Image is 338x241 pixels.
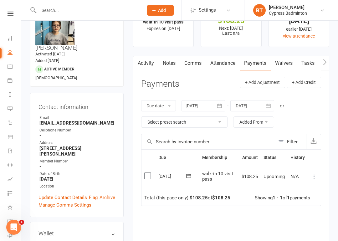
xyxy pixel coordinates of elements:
[143,19,183,24] strong: walk-in 10 visit pass
[264,174,285,179] span: Upcoming
[147,5,174,16] button: Add
[39,127,115,133] div: Cellphone Number
[269,10,307,16] div: Cypress Badminton
[35,58,59,63] time: Added [DATE]
[274,26,323,33] div: earlier [DATE]
[39,176,115,182] strong: [DATE]
[35,52,64,56] time: Activated [DATE]
[158,8,166,13] span: Add
[8,88,22,102] a: Reports
[8,215,22,229] a: General attendance kiosk mode
[239,150,261,166] th: Amount
[39,115,115,121] div: Email
[38,230,115,237] h3: Wallet
[39,140,115,146] div: Address
[202,171,233,182] span: walk-in 10 visit pass
[39,183,115,189] div: Location
[8,32,22,46] a: Dashboard
[280,102,284,110] div: or
[38,194,87,201] a: Update Contact Details
[287,77,321,88] button: + Add Credit
[8,131,22,145] a: Product Sales
[290,174,299,179] span: N/A
[19,220,24,225] span: 1
[212,195,230,201] strong: $108.25
[38,201,91,209] a: Manage Comms Settings
[39,146,115,157] strong: [STREET_ADDRESS][PERSON_NAME]
[100,194,115,201] a: Archive
[35,6,118,51] h3: [PERSON_NAME]
[239,166,261,187] td: $108.25
[141,134,275,149] input: Search by invoice number
[269,5,307,10] div: [PERSON_NAME]
[271,56,297,70] a: Waivers
[207,26,255,36] p: Next: [DATE] Last: n/a
[146,26,180,31] span: Expires on [DATE]
[39,164,115,169] strong: -
[158,171,187,181] div: [DATE]
[89,194,98,201] a: Flag
[199,3,216,17] span: Settings
[233,116,274,128] button: Added From
[199,150,239,166] th: Membership
[133,56,158,70] a: Activity
[44,67,74,71] span: Active member
[240,77,285,88] button: + Add Adjustment
[39,120,115,126] strong: [EMAIL_ADDRESS][DOMAIN_NAME]
[8,74,22,88] a: Payments
[141,79,179,89] h3: Payments
[8,201,22,215] a: What's New
[39,133,115,138] strong: -
[273,195,283,201] strong: 1 - 1
[39,158,115,164] div: Member Number
[253,4,266,17] div: BT
[190,195,208,201] strong: $108.25
[255,195,310,201] div: Showing of payments
[206,56,240,70] a: Attendance
[275,134,306,149] button: Filter
[274,18,323,24] div: [DATE]
[287,195,290,201] strong: 1
[37,6,139,15] input: Search...
[287,138,298,146] div: Filter
[144,195,230,201] div: Total (this page only): of
[35,75,77,80] span: [DEMOGRAPHIC_DATA]
[240,56,271,70] a: Payments
[35,6,74,45] img: image1758409373.png
[288,150,308,166] th: History
[158,56,180,70] a: Notes
[261,150,288,166] th: Status
[8,173,22,187] a: Assessments
[6,220,21,235] iframe: Intercom live chat
[207,18,255,24] div: $108.25
[180,56,206,70] a: Comms
[283,33,315,38] a: view attendance
[141,100,176,111] button: Due date
[297,56,319,70] a: Tasks
[8,46,22,60] a: People
[8,60,22,74] a: Calendar
[156,150,199,166] th: Due
[38,101,115,110] h3: Contact information
[39,171,115,177] div: Date of Birth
